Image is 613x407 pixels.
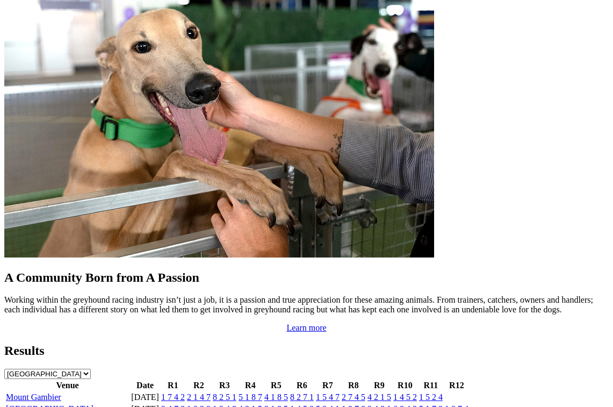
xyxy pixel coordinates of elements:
th: Date [131,380,160,391]
th: R2 [186,380,211,391]
p: Working within the greyhound racing industry isn’t just a job, it is a passion and true appreciat... [4,295,609,315]
a: 1 5 2 4 [419,392,443,402]
a: 8 2 7 1 [290,392,314,402]
th: R6 [290,380,314,391]
a: 2 1 4 7 [187,392,211,402]
a: 4 1 8 5 [264,392,288,402]
h2: Results [4,344,609,358]
a: 2 7 4 5 [342,392,365,402]
th: R7 [315,380,340,391]
a: Mount Gambier [6,392,61,402]
a: 1 5 4 7 [316,392,340,402]
a: 1 4 5 2 [393,392,417,402]
th: R12 [444,380,469,391]
a: 8 2 5 1 [213,392,236,402]
h2: A Community Born from A Passion [4,270,609,285]
a: 1 7 4 2 [161,392,185,402]
th: R1 [161,380,185,391]
th: Venue [5,380,129,391]
td: [DATE] [131,392,160,403]
th: R3 [212,380,237,391]
a: Learn more [286,323,326,332]
a: 5 1 8 7 [239,392,262,402]
th: R4 [238,380,263,391]
th: R9 [367,380,392,391]
th: R8 [341,380,366,391]
th: R5 [264,380,289,391]
th: R10 [393,380,417,391]
a: 4 2 1 5 [367,392,391,402]
th: R11 [419,380,443,391]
